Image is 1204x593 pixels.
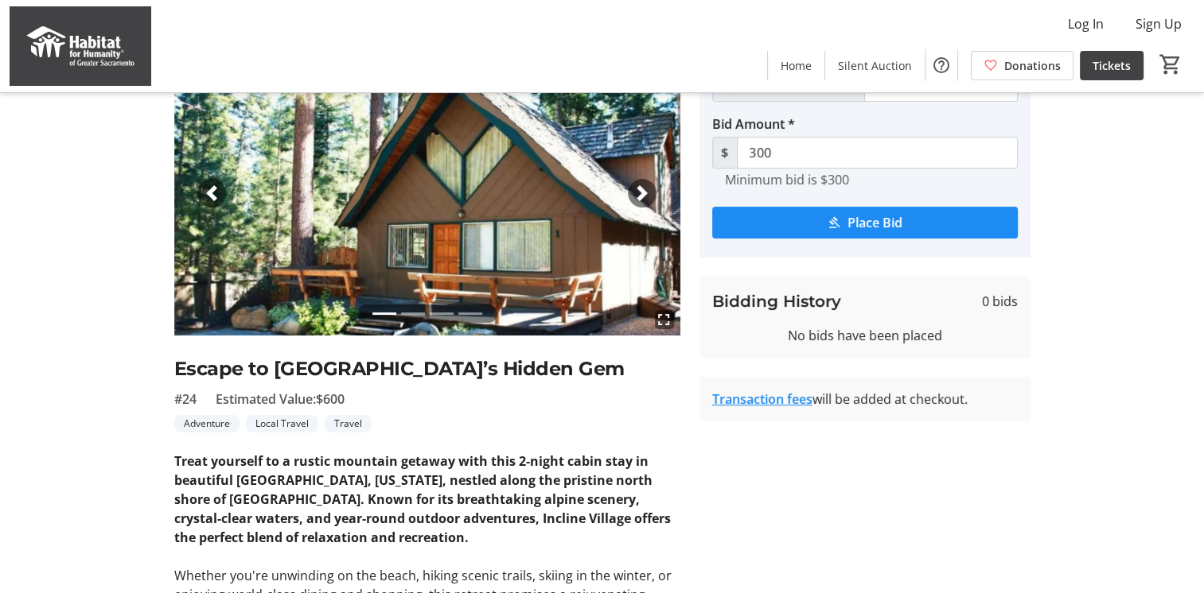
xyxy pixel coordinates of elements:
[725,172,849,188] tr-hint: Minimum bid is $300
[825,51,925,80] a: Silent Auction
[712,390,812,408] a: Transaction fees
[174,51,680,335] img: Image
[712,137,738,169] span: $
[1123,11,1194,37] button: Sign Up
[838,57,912,74] span: Silent Auction
[325,415,372,432] tr-label-badge: Travel
[712,289,841,313] h3: Bidding History
[712,114,795,134] label: Bid Amount *
[1068,14,1104,33] span: Log In
[847,213,902,232] span: Place Bid
[10,6,151,86] img: Habitat for Humanity of Greater Sacramento's Logo
[781,57,812,74] span: Home
[174,390,197,409] span: #24
[1004,57,1061,74] span: Donations
[768,51,824,80] a: Home
[712,326,1018,345] div: No bids have been placed
[174,355,680,383] h2: Escape to [GEOGRAPHIC_DATA]’s Hidden Gem
[1093,57,1131,74] span: Tickets
[174,452,671,546] strong: Treat yourself to a rustic mountain getaway with this 2-night cabin stay in beautiful [GEOGRAPHIC...
[1055,11,1116,37] button: Log In
[971,51,1073,80] a: Donations
[174,415,240,432] tr-label-badge: Adventure
[1136,14,1182,33] span: Sign Up
[712,207,1018,238] button: Place Bid
[246,415,318,432] tr-label-badge: Local Travel
[982,292,1018,311] span: 0 bids
[1080,51,1144,80] a: Tickets
[925,49,957,81] button: Help
[712,390,1018,409] div: will be added at checkout.
[1156,50,1185,79] button: Cart
[216,390,345,409] span: Estimated Value: $600
[655,310,674,329] mat-icon: fullscreen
